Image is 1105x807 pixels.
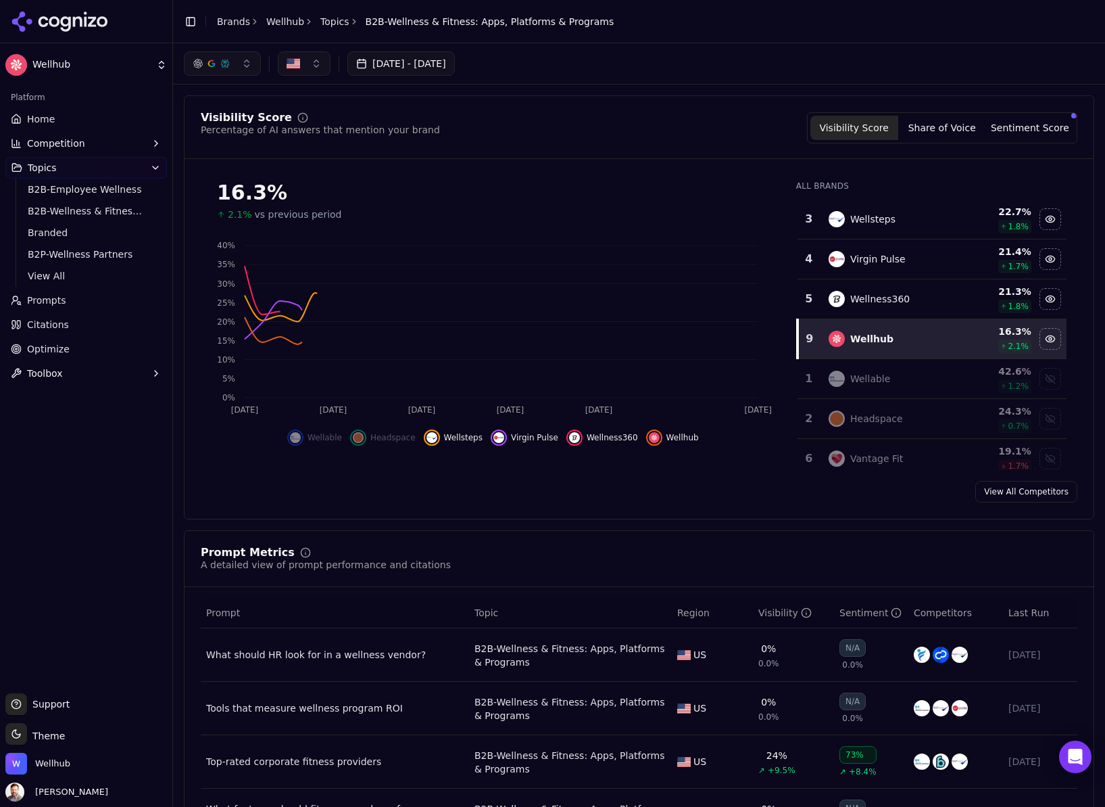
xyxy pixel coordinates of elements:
a: Wellhub [266,15,304,28]
button: Share of Voice [898,116,986,140]
a: Citations [5,314,167,336]
span: Citations [27,318,69,331]
span: 0.0% [842,713,863,724]
div: [DATE] [1008,755,1072,768]
tr: 9wellhubWellhub16.3%2.1%Hide wellhub data [797,319,1066,359]
span: B2P-Wellness Partners [28,248,145,261]
a: What should HR look for in a wellness vendor? [206,648,464,662]
button: Hide virgin pulse data [491,430,558,446]
img: US flag [677,757,691,767]
tspan: 10% [217,355,235,365]
a: B2B-Wellness & Fitness: Apps, Platforms & Programs [474,749,666,776]
span: US [693,755,706,768]
span: US [693,701,706,715]
div: 3 [803,211,815,227]
span: Home [27,112,55,126]
img: headspace [829,411,845,427]
span: 0.0% [758,658,779,669]
div: N/A [839,639,866,657]
span: Last Run [1008,606,1049,620]
span: 0.7 % [1008,421,1029,432]
span: Topic [474,606,498,620]
span: Toolbox [27,367,63,380]
div: 22.7 % [962,205,1031,218]
img: wellsteps [952,754,968,770]
tr: 5wellness360Wellness36021.3%1.8%Hide wellness360 data [797,279,1066,319]
img: virgin pulse [829,251,845,267]
span: 1.7 % [1008,461,1029,471]
a: Prompts [5,290,167,311]
button: Show vantage fit data [1039,448,1061,469]
div: 16.3% [217,181,769,205]
button: Hide wellsteps data [1039,208,1061,230]
tr: 3wellstepsWellsteps22.7%1.8%Hide wellsteps data [797,200,1066,239]
a: View All Competitors [975,481,1077,503]
div: Prompt Metrics [201,547,295,558]
div: 0% [761,642,776,655]
span: 1.8 % [1008,221,1029,232]
button: Hide virgin pulse data [1039,248,1061,270]
img: burnalong [933,754,949,770]
img: US flag [677,650,691,660]
button: Topics [5,157,167,179]
img: classpass [933,647,949,663]
tspan: 15% [217,336,235,346]
span: Competitors [914,606,972,620]
div: 6 [803,451,815,467]
div: Platform [5,87,167,108]
div: Wellhub [850,332,893,346]
span: +9.5% [768,765,795,776]
div: Wellness360 [850,292,910,306]
img: wellsteps [426,432,437,443]
div: 24% [766,749,787,762]
tspan: [DATE] [231,405,259,415]
img: virgin pulse [952,700,968,716]
div: 4 [803,251,815,267]
tspan: [DATE] [497,405,524,415]
span: B2B-Wellness & Fitness: Apps, Platforms & Programs [28,204,145,218]
img: virgin pulse [493,432,504,443]
a: View All [22,267,151,285]
div: Sentiment [839,606,902,620]
span: Competition [27,137,85,150]
tr: 2headspaceHeadspace24.3%0.7%Show headspace data [797,399,1066,439]
tspan: 20% [217,317,235,327]
nav: breadcrumb [217,15,614,28]
span: B2B-Employee Wellness [28,183,145,196]
tspan: [DATE] [744,405,772,415]
tspan: 5% [222,374,235,384]
div: 42.6 % [962,365,1031,378]
span: Topics [28,161,57,175]
div: Top-rated corporate fitness providers [206,755,464,768]
div: [DATE] [1008,701,1072,715]
span: 1.2 % [1008,381,1029,392]
div: Open Intercom Messenger [1059,741,1091,773]
button: Hide wellness360 data [1039,288,1061,310]
span: Headspace [370,432,416,443]
button: Hide wellsteps data [424,430,483,446]
span: ↗ [758,765,765,776]
tspan: [DATE] [585,405,613,415]
button: Toolbox [5,363,167,384]
div: 21.4 % [962,245,1031,258]
div: All Brands [796,181,1066,191]
tspan: 30% [217,279,235,289]
button: Show headspace data [350,430,416,446]
span: [PERSON_NAME] [30,786,108,798]
div: 16.3 % [962,325,1031,338]
span: 0.0% [842,660,863,670]
div: Headspace [850,412,903,425]
div: 2 [803,411,815,427]
img: incentfit [914,647,930,663]
button: Visibility Score [810,116,898,140]
span: Prompt [206,606,240,620]
img: Wellhub [5,54,27,76]
span: 1.8 % [1008,301,1029,312]
div: 73% [839,746,877,764]
a: B2B-Employee Wellness [22,180,151,199]
span: B2B-Wellness & Fitness: Apps, Platforms & Programs [366,15,614,28]
div: Vantage Fit [850,452,903,465]
a: Optimize [5,338,167,360]
button: Show wellable data [287,430,342,446]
